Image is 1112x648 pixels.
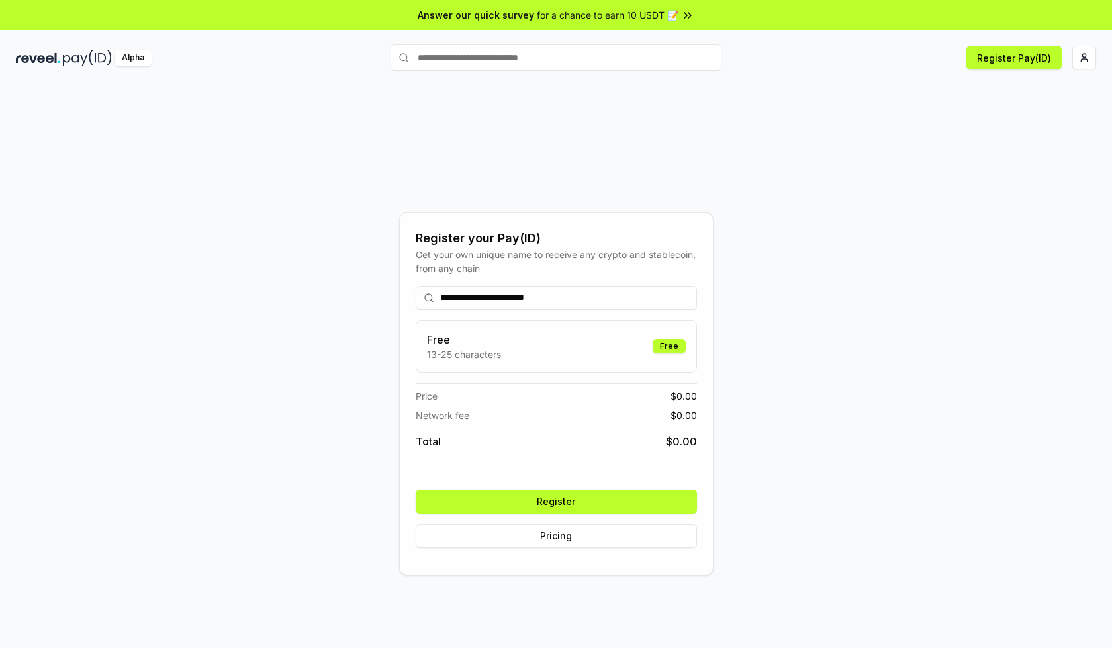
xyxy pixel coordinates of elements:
h3: Free [427,332,501,347]
div: Alpha [115,50,152,66]
img: reveel_dark [16,50,60,66]
span: Network fee [416,408,469,422]
span: $ 0.00 [671,389,697,403]
div: Free [653,339,686,353]
span: for a chance to earn 10 USDT 📝 [537,8,678,22]
span: Answer our quick survey [418,8,534,22]
div: Register your Pay(ID) [416,229,697,248]
button: Pricing [416,524,697,548]
button: Register Pay(ID) [966,46,1062,69]
img: pay_id [63,50,112,66]
span: $ 0.00 [671,408,697,422]
button: Register [416,490,697,514]
div: Get your own unique name to receive any crypto and stablecoin, from any chain [416,248,697,275]
span: Price [416,389,438,403]
span: Total [416,434,441,449]
span: $ 0.00 [666,434,697,449]
p: 13-25 characters [427,347,501,361]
